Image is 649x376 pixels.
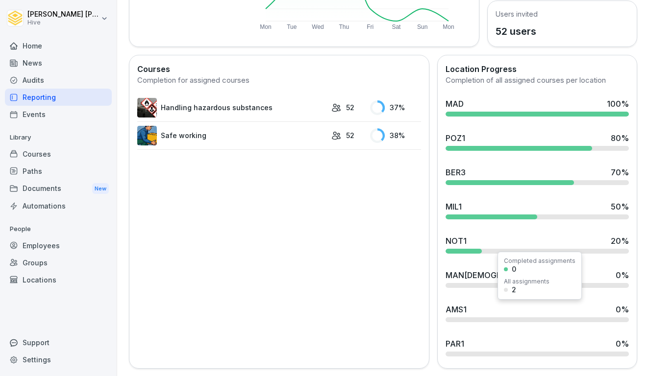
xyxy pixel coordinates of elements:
div: Documents [5,180,112,198]
a: Handling hazardous substances [137,98,326,117]
a: POZ180% [442,128,633,155]
a: Paths [5,163,112,180]
a: Audits [5,71,112,89]
a: Settings [5,351,112,368]
img: ro33qf0i8ndaw7nkfv0stvse.png [137,98,157,117]
text: Fri [367,23,374,30]
text: Tue [287,23,297,30]
div: 0 [512,266,516,273]
div: Completion of all assigned courses per location [446,75,629,86]
div: 0 % [616,304,629,315]
img: ns5fm27uu5em6705ixom0yjt.png [137,126,157,145]
div: Completion for assigned courses [137,75,421,86]
a: DocumentsNew [5,180,112,198]
a: Employees [5,237,112,254]
a: Groups [5,254,112,271]
p: Library [5,130,112,145]
text: Sun [417,23,427,30]
h2: Location Progress [446,63,629,75]
div: AMS1 [446,304,467,315]
div: Support [5,334,112,351]
p: 52 users [496,24,538,39]
p: 52 [346,130,354,141]
a: NOT120% [442,231,633,258]
div: 20 % [611,235,629,247]
a: Courses [5,145,112,163]
text: Thu [339,23,349,30]
div: MAN[DEMOGRAPHIC_DATA] [446,269,553,281]
div: POZ1 [446,132,465,144]
div: 70 % [611,166,629,178]
div: 80 % [611,132,629,144]
p: People [5,221,112,237]
div: BER3 [446,166,466,178]
p: Hive [27,19,99,26]
a: MAN[DEMOGRAPHIC_DATA]0% [442,265,633,292]
div: 38 % [370,128,421,143]
a: Safe working [137,126,326,145]
div: 0 % [616,269,629,281]
text: Sat [392,23,401,30]
text: Mon [260,23,271,30]
a: PAR10% [442,334,633,360]
div: All assignments [504,279,549,284]
a: Home [5,37,112,54]
div: MIL1 [446,201,462,212]
h2: Courses [137,63,421,75]
text: Wed [312,23,324,30]
div: 0 % [616,338,629,350]
div: New [92,183,109,194]
div: 100 % [607,98,629,110]
a: News [5,54,112,71]
h5: Users invited [496,9,538,19]
a: Locations [5,271,112,288]
div: 50 % [611,201,629,212]
a: Reporting [5,89,112,106]
a: Events [5,106,112,123]
a: Automations [5,197,112,214]
div: 37 % [370,100,421,115]
p: [PERSON_NAME] [PERSON_NAME] [27,10,99,19]
a: AMS10% [442,300,633,326]
div: 2 [512,286,516,293]
div: Completed assignments [504,258,575,264]
a: MIL150% [442,197,633,223]
div: MAD [446,98,464,110]
a: MAD100% [442,94,633,120]
a: BER370% [442,163,633,189]
div: NOT1 [446,235,467,247]
div: PAR1 [446,338,464,350]
p: 52 [346,102,354,113]
text: Mon [443,23,454,30]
